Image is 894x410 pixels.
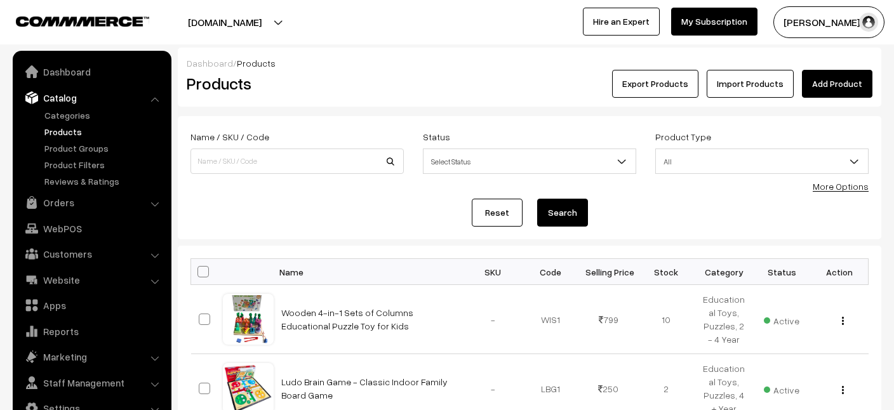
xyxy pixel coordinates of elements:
a: Ludo Brain Game - Classic Indoor Family Board Game [281,376,448,400]
a: Reviews & Ratings [41,175,167,188]
a: Customers [16,242,167,265]
a: Categories [41,109,167,122]
a: Import Products [707,70,794,98]
span: Select Status [423,149,636,174]
label: Product Type [655,130,711,143]
label: Status [423,130,450,143]
a: Marketing [16,345,167,368]
img: Menu [842,317,844,325]
th: Category [695,259,753,285]
img: user [859,13,878,32]
span: All [656,150,868,173]
h2: Products [187,74,403,93]
button: [PERSON_NAME] S… [773,6,884,38]
a: Dashboard [187,58,233,69]
th: Selling Price [580,259,637,285]
td: - [464,285,522,354]
a: Reset [472,199,523,227]
th: Status [753,259,811,285]
label: Name / SKU / Code [190,130,269,143]
span: All [655,149,869,174]
a: Dashboard [16,60,167,83]
a: Hire an Expert [583,8,660,36]
span: Active [764,311,799,327]
a: Orders [16,191,167,214]
button: Search [537,199,588,227]
th: Code [522,259,580,285]
a: More Options [813,181,869,192]
a: Apps [16,294,167,317]
button: Export Products [612,70,698,98]
a: Products [41,125,167,138]
input: Name / SKU / Code [190,149,404,174]
th: SKU [464,259,522,285]
img: COMMMERCE [16,17,149,26]
span: Products [237,58,276,69]
td: 799 [580,285,637,354]
td: WIS1 [522,285,580,354]
a: Catalog [16,86,167,109]
a: Website [16,268,167,291]
td: 10 [637,285,695,354]
span: Active [764,380,799,397]
span: Select Status [424,150,636,173]
a: Wooden 4-in-1 Sets of Columns Educational Puzzle Toy for Kids [281,307,413,331]
button: [DOMAIN_NAME] [143,6,306,38]
th: Action [811,259,869,285]
a: Product Filters [41,158,167,171]
a: COMMMERCE [16,13,127,28]
a: Product Groups [41,142,167,155]
div: / [187,56,872,70]
a: My Subscription [671,8,757,36]
a: WebPOS [16,217,167,240]
img: Menu [842,386,844,394]
th: Name [274,259,464,285]
a: Staff Management [16,371,167,394]
a: Add Product [802,70,872,98]
td: Educational Toys, Puzzles, 2 - 4 Year [695,285,753,354]
th: Stock [637,259,695,285]
a: Reports [16,320,167,343]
